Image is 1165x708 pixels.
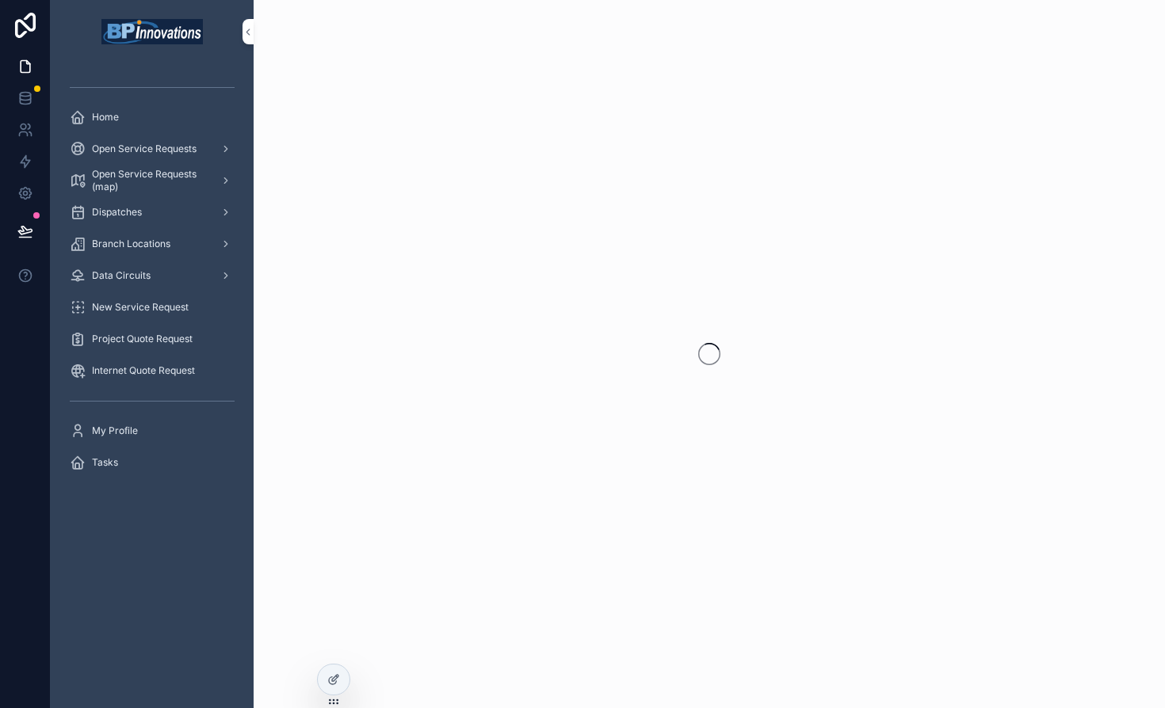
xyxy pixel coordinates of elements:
a: Project Quote Request [60,325,244,353]
a: Open Service Requests (map) [60,166,244,195]
span: Tasks [92,456,118,469]
span: Internet Quote Request [92,364,195,377]
span: Data Circuits [92,269,151,282]
a: Data Circuits [60,261,244,290]
a: New Service Request [60,293,244,322]
span: My Profile [92,424,138,437]
span: Home [92,111,119,124]
span: Dispatches [92,206,142,219]
div: scrollable content [51,63,254,497]
a: Internet Quote Request [60,356,244,385]
img: App logo [101,19,203,44]
a: Branch Locations [60,230,244,258]
a: Home [60,103,244,131]
span: New Service Request [92,301,189,314]
a: Open Service Requests [60,135,244,163]
span: Open Service Requests [92,143,197,155]
a: Dispatches [60,198,244,226]
a: Tasks [60,448,244,477]
span: Branch Locations [92,238,170,250]
span: Project Quote Request [92,333,193,345]
span: Open Service Requests (map) [92,168,208,193]
a: My Profile [60,417,244,445]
